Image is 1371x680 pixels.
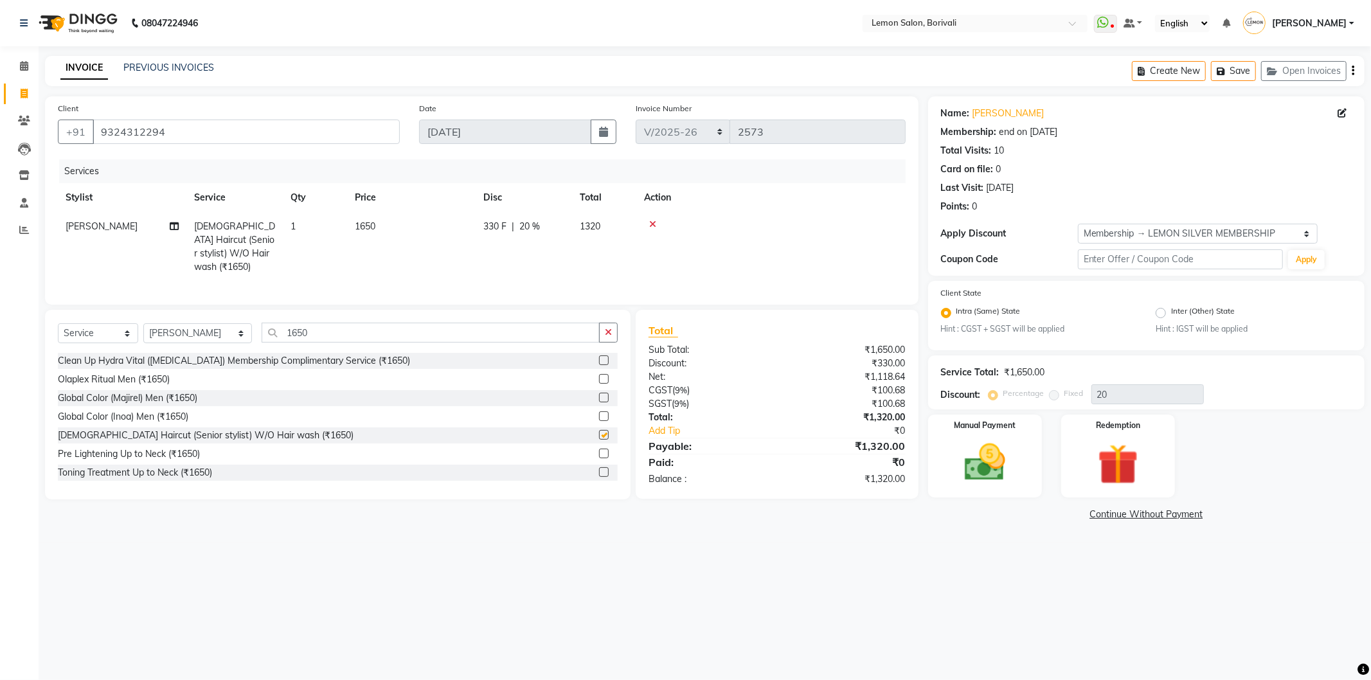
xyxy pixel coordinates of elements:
[956,305,1021,321] label: Intra (Same) State
[972,107,1044,120] a: [PERSON_NAME]
[1211,61,1256,81] button: Save
[58,183,186,212] th: Stylist
[777,454,915,470] div: ₹0
[58,410,188,424] div: Global Color (Inoa) Men (₹1650)
[66,220,138,232] span: [PERSON_NAME]
[777,397,915,411] div: ₹100.68
[194,220,275,273] span: [DEMOGRAPHIC_DATA] Haircut (Senior stylist) W/O Hair wash (₹1650)
[639,411,777,424] div: Total:
[941,366,999,379] div: Service Total:
[483,220,506,233] span: 330 F
[58,391,197,405] div: Global Color (Majirel) Men (₹1650)
[1096,420,1140,431] label: Redemption
[639,397,777,411] div: ( )
[60,57,108,80] a: INVOICE
[941,181,984,195] div: Last Visit:
[639,472,777,486] div: Balance :
[1064,388,1084,399] label: Fixed
[1085,439,1151,490] img: _gift.svg
[283,183,347,212] th: Qty
[972,200,978,213] div: 0
[987,181,1014,195] div: [DATE]
[954,420,1016,431] label: Manual Payment
[141,5,198,41] b: 08047224946
[649,398,672,409] span: SGST
[1132,61,1206,81] button: Create New
[1003,388,1044,399] label: Percentage
[649,324,678,337] span: Total
[572,183,636,212] th: Total
[941,227,1078,240] div: Apply Discount
[476,183,572,212] th: Disc
[123,62,214,73] a: PREVIOUS INVOICES
[639,384,777,397] div: ( )
[941,125,997,139] div: Membership:
[58,354,410,368] div: Clean Up Hydra Vital ([MEDICAL_DATA]) Membership Complimentary Service (₹1650)
[941,163,994,176] div: Card on file:
[1171,305,1235,321] label: Inter (Other) State
[941,144,992,157] div: Total Visits:
[941,388,981,402] div: Discount:
[931,508,1362,521] a: Continue Without Payment
[1288,250,1325,269] button: Apply
[639,424,800,438] a: Add Tip
[58,120,94,144] button: +91
[639,454,777,470] div: Paid:
[674,398,686,409] span: 9%
[580,220,600,232] span: 1320
[952,439,1018,486] img: _cash.svg
[777,343,915,357] div: ₹1,650.00
[639,370,777,384] div: Net:
[639,357,777,370] div: Discount:
[1156,323,1352,335] small: Hint : IGST will be applied
[1272,17,1347,30] span: [PERSON_NAME]
[58,466,212,479] div: Toning Treatment Up to Neck (₹1650)
[1078,249,1284,269] input: Enter Offer / Coupon Code
[777,357,915,370] div: ₹330.00
[777,438,915,454] div: ₹1,320.00
[512,220,514,233] span: |
[1005,366,1045,379] div: ₹1,650.00
[800,424,915,438] div: ₹0
[1261,61,1347,81] button: Open Invoices
[1243,12,1266,34] img: Jyoti Vyas
[996,163,1001,176] div: 0
[941,323,1137,335] small: Hint : CGST + SGST will be applied
[58,103,78,114] label: Client
[347,183,476,212] th: Price
[636,183,906,212] th: Action
[93,120,400,144] input: Search by Name/Mobile/Email/Code
[649,384,672,396] span: CGST
[636,103,692,114] label: Invoice Number
[355,220,375,232] span: 1650
[999,125,1058,139] div: end on [DATE]
[777,472,915,486] div: ₹1,320.00
[777,370,915,384] div: ₹1,118.64
[58,429,354,442] div: [DEMOGRAPHIC_DATA] Haircut (Senior stylist) W/O Hair wash (₹1650)
[519,220,540,233] span: 20 %
[994,144,1005,157] div: 10
[777,384,915,397] div: ₹100.68
[941,107,970,120] div: Name:
[58,447,200,461] div: Pre Lightening Up to Neck (₹1650)
[777,411,915,424] div: ₹1,320.00
[186,183,283,212] th: Service
[262,323,600,343] input: Search or Scan
[33,5,121,41] img: logo
[59,159,915,183] div: Services
[639,343,777,357] div: Sub Total:
[291,220,296,232] span: 1
[639,438,777,454] div: Payable:
[58,373,170,386] div: Olaplex Ritual Men (₹1650)
[941,287,982,299] label: Client State
[941,200,970,213] div: Points:
[941,253,1078,266] div: Coupon Code
[675,385,687,395] span: 9%
[419,103,436,114] label: Date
